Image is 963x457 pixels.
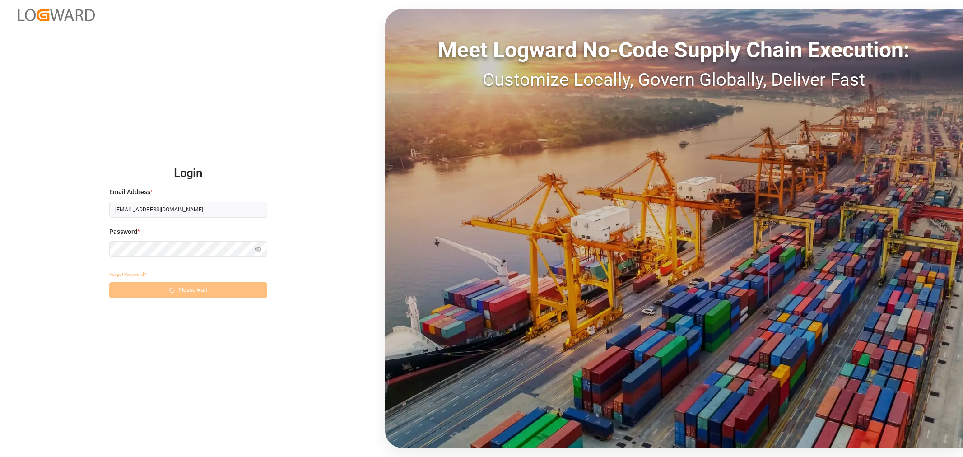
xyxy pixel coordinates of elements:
input: Enter your email [109,202,267,218]
div: Meet Logward No-Code Supply Chain Execution: [385,34,963,66]
span: Email Address [109,187,150,197]
span: Password [109,227,137,237]
h2: Login [109,159,267,188]
div: Customize Locally, Govern Globally, Deliver Fast [385,66,963,93]
img: Logward_new_orange.png [18,9,95,21]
